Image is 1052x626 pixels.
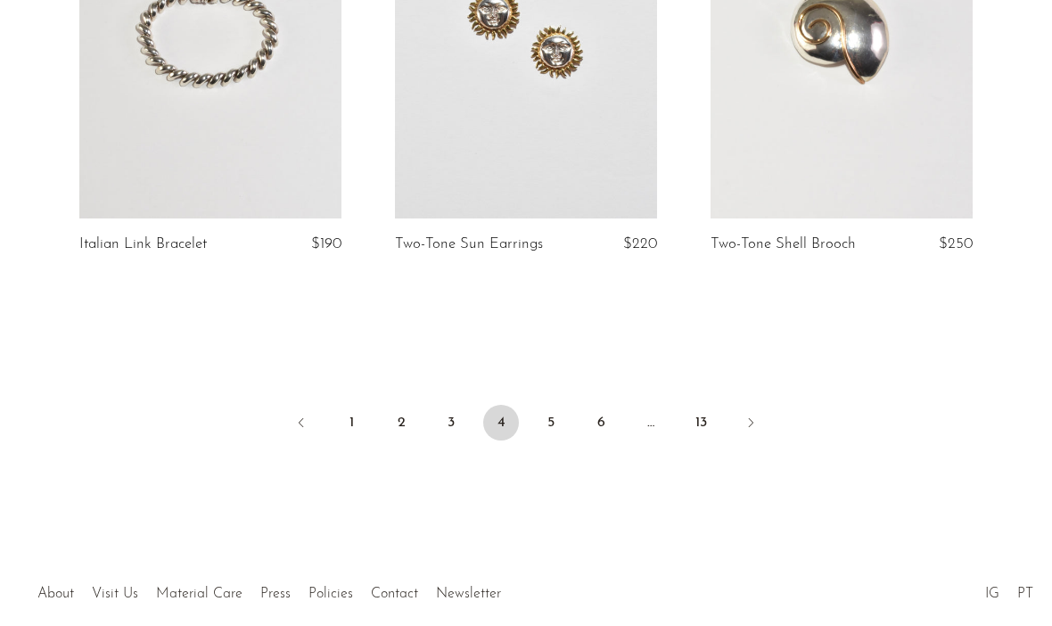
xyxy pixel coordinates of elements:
[976,572,1042,606] ul: Social Medias
[29,572,510,606] ul: Quick links
[333,405,369,441] a: 1
[156,587,242,601] a: Material Care
[985,587,999,601] a: IG
[37,587,74,601] a: About
[533,405,569,441] a: 5
[383,405,419,441] a: 2
[433,405,469,441] a: 3
[79,236,207,252] a: Italian Link Bracelet
[284,405,319,444] a: Previous
[311,236,341,251] span: $190
[92,587,138,601] a: Visit Us
[711,236,856,252] a: Two-Tone Shell Brooch
[308,587,353,601] a: Policies
[583,405,619,441] a: 6
[1017,587,1033,601] a: PT
[483,405,519,441] span: 4
[733,405,768,444] a: Next
[939,236,973,251] span: $250
[623,236,657,251] span: $220
[683,405,719,441] a: 13
[395,236,543,252] a: Two-Tone Sun Earrings
[633,405,669,441] span: …
[260,587,291,601] a: Press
